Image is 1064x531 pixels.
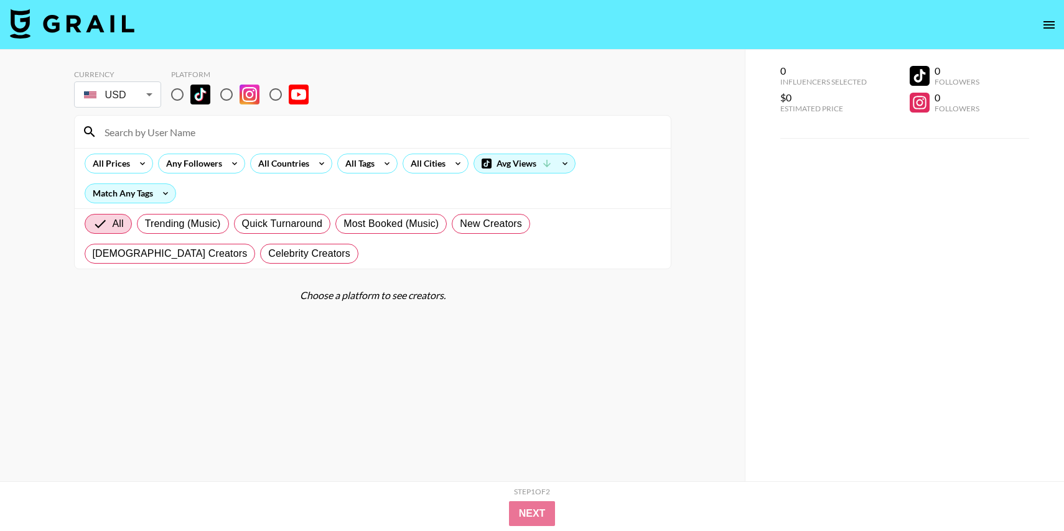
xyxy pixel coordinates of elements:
[10,9,134,39] img: Grail Talent
[935,65,979,77] div: 0
[935,91,979,104] div: 0
[289,85,309,104] img: YouTube
[268,246,350,261] span: Celebrity Creators
[514,487,550,496] div: Step 1 of 2
[509,501,556,526] button: Next
[935,77,979,86] div: Followers
[93,246,248,261] span: [DEMOGRAPHIC_DATA] Creators
[240,85,259,104] img: Instagram
[242,216,323,231] span: Quick Turnaround
[74,289,671,302] div: Choose a platform to see creators.
[1002,469,1049,516] iframe: Drift Widget Chat Controller
[935,104,979,113] div: Followers
[74,70,161,79] div: Currency
[780,91,867,104] div: $0
[190,85,210,104] img: TikTok
[780,65,867,77] div: 0
[97,122,663,142] input: Search by User Name
[460,216,522,231] span: New Creators
[113,216,124,231] span: All
[85,154,133,173] div: All Prices
[145,216,221,231] span: Trending (Music)
[403,154,448,173] div: All Cities
[474,154,575,173] div: Avg Views
[338,154,377,173] div: All Tags
[159,154,225,173] div: Any Followers
[780,104,867,113] div: Estimated Price
[780,77,867,86] div: Influencers Selected
[77,84,159,106] div: USD
[343,216,439,231] span: Most Booked (Music)
[85,184,175,203] div: Match Any Tags
[1037,12,1062,37] button: open drawer
[171,70,319,79] div: Platform
[251,154,312,173] div: All Countries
